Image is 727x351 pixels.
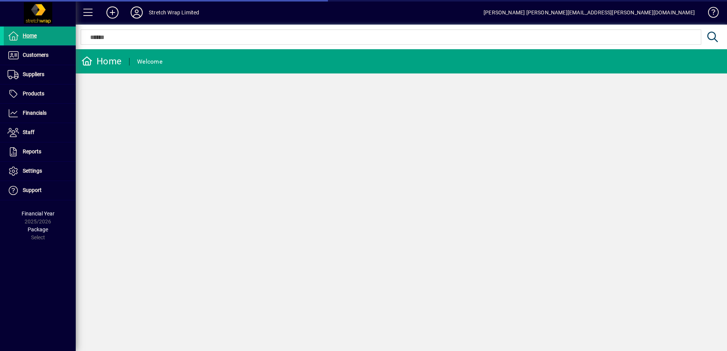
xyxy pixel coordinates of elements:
[23,110,47,116] span: Financials
[4,181,76,200] a: Support
[100,6,125,19] button: Add
[4,46,76,65] a: Customers
[4,104,76,123] a: Financials
[4,162,76,181] a: Settings
[4,123,76,142] a: Staff
[81,55,122,67] div: Home
[28,226,48,232] span: Package
[484,6,695,19] div: [PERSON_NAME] [PERSON_NAME][EMAIL_ADDRESS][PERSON_NAME][DOMAIN_NAME]
[702,2,718,26] a: Knowledge Base
[23,129,34,135] span: Staff
[23,52,48,58] span: Customers
[149,6,200,19] div: Stretch Wrap Limited
[4,84,76,103] a: Products
[23,148,41,154] span: Reports
[22,211,55,217] span: Financial Year
[23,90,44,97] span: Products
[23,71,44,77] span: Suppliers
[4,65,76,84] a: Suppliers
[23,168,42,174] span: Settings
[23,187,42,193] span: Support
[125,6,149,19] button: Profile
[4,142,76,161] a: Reports
[23,33,37,39] span: Home
[137,56,162,68] div: Welcome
